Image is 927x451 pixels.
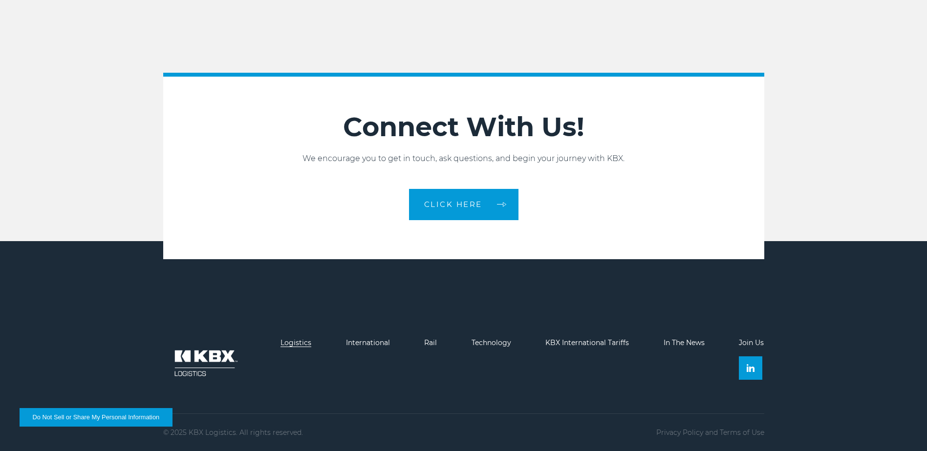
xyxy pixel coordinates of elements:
a: Rail [424,338,437,347]
p: © 2025 KBX Logistics. All rights reserved. [163,429,303,436]
h2: Connect With Us! [163,111,764,143]
img: Linkedin [747,364,755,372]
img: kbx logo [163,339,246,388]
span: and [705,428,718,437]
button: Do Not Sell or Share My Personal Information [20,408,172,427]
a: Terms of Use [720,428,764,437]
a: KBX International Tariffs [545,338,629,347]
a: Logistics [280,338,311,347]
a: CLICK HERE arrow arrow [409,189,518,220]
p: We encourage you to get in touch, ask questions, and begin your journey with KBX. [163,153,764,164]
a: Privacy Policy [656,428,703,437]
a: Join Us [739,338,764,347]
a: In The News [664,338,705,347]
span: CLICK HERE [424,201,482,208]
a: Technology [472,338,511,347]
iframe: Chat Widget [878,404,927,451]
a: International [346,338,390,347]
